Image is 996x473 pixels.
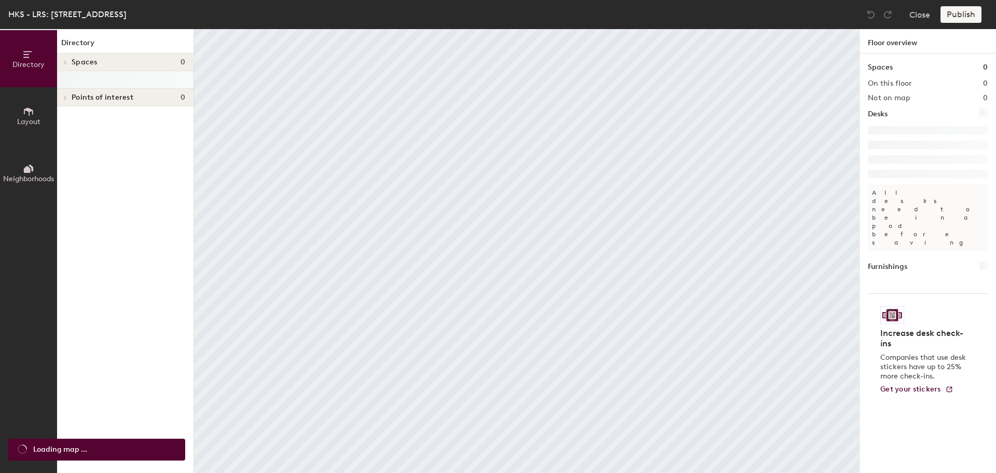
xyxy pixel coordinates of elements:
[868,109,888,120] h1: Desks
[880,306,904,324] img: Sticker logo
[880,328,969,349] h4: Increase desk check-ins
[181,58,185,66] span: 0
[880,353,969,381] p: Companies that use desk stickers have up to 25% more check-ins.
[72,58,98,66] span: Spaces
[72,93,133,102] span: Points of interest
[909,6,930,23] button: Close
[17,117,40,126] span: Layout
[181,93,185,102] span: 0
[868,62,893,73] h1: Spaces
[868,261,907,273] h1: Furnishings
[866,9,876,20] img: Undo
[8,8,127,21] div: HKS - LRS: [STREET_ADDRESS]
[3,174,54,183] span: Neighborhoods
[983,94,988,102] h2: 0
[882,9,893,20] img: Redo
[860,29,996,53] h1: Floor overview
[880,385,953,394] a: Get your stickers
[983,79,988,88] h2: 0
[868,79,912,88] h2: On this floor
[12,60,45,69] span: Directory
[868,184,988,251] p: All desks need to be in a pod before saving
[194,29,859,473] canvas: Map
[868,94,910,102] h2: Not on map
[57,37,193,53] h1: Directory
[983,62,988,73] h1: 0
[33,444,87,455] span: Loading map ...
[880,385,941,394] span: Get your stickers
